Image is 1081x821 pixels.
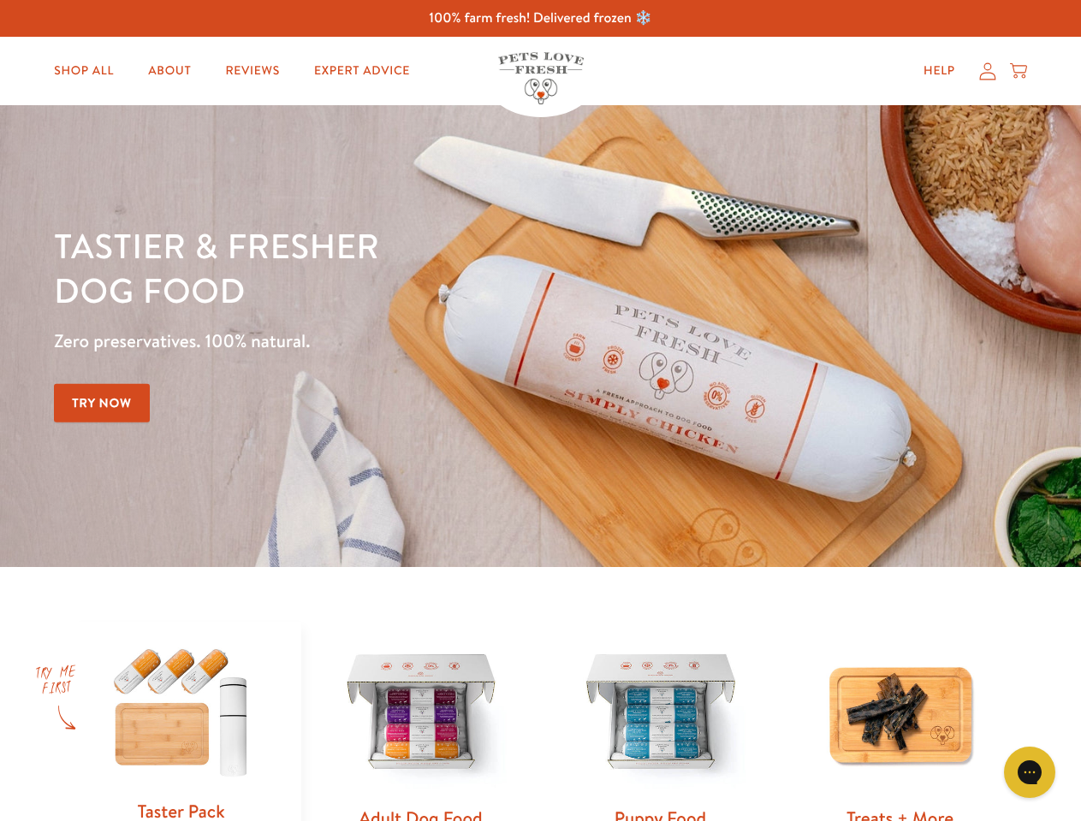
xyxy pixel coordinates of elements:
[498,52,584,104] img: Pets Love Fresh
[211,54,293,88] a: Reviews
[134,54,205,88] a: About
[995,741,1064,804] iframe: Gorgias live chat messenger
[40,54,128,88] a: Shop All
[54,384,150,422] a: Try Now
[54,326,703,357] p: Zero preservatives. 100% natural.
[910,54,969,88] a: Help
[54,223,703,312] h1: Tastier & fresher dog food
[300,54,424,88] a: Expert Advice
